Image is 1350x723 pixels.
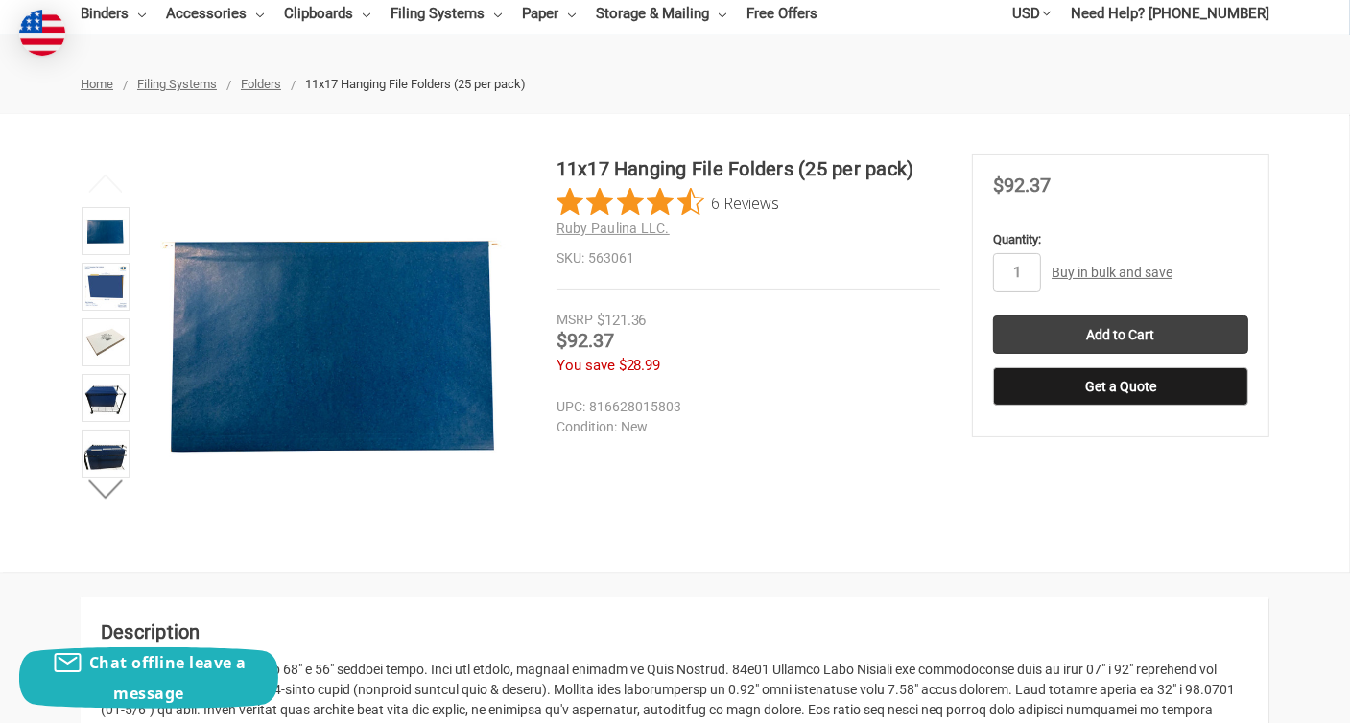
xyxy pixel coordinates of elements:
[557,329,614,352] span: $92.37
[146,154,525,533] img: 11x17 Hanging File Folders
[557,417,617,437] dt: Condition:
[1192,671,1350,723] iframe: Google Customer Reviews
[84,432,127,475] img: 11x17 Hanging File Folders (25 per pack)
[557,417,933,437] dd: New
[557,357,615,374] span: You save
[557,310,593,330] div: MSRP
[305,77,526,91] span: 11x17 Hanging File Folders (25 per pack)
[84,321,127,363] img: 11x17 Hanging File Folders (25 per pack)
[89,652,247,704] span: Chat offline leave a message
[993,367,1248,406] button: Get a Quote
[77,164,135,202] button: Previous
[19,647,278,709] button: Chat offline leave a message
[84,377,127,419] img: 11x17 Hanging File Folders (25 per pack)
[993,230,1248,249] label: Quantity:
[81,77,113,91] a: Home
[557,397,933,417] dd: 816628015803
[557,248,941,268] dd: 563061
[84,266,127,308] img: 11x17 Hanging File Folders (25 per pack)
[241,77,281,91] a: Folders
[19,10,65,56] img: duty and tax information for United States
[557,221,670,236] a: Ruby Paulina LLC.
[993,315,1248,354] input: Add to Cart
[1052,265,1172,280] a: Buy in bulk and save
[137,77,217,91] a: Filing Systems
[597,312,647,329] span: $121.36
[712,188,780,217] span: 6 Reviews
[993,174,1051,197] span: $92.37
[101,618,1249,646] h2: Description
[557,397,585,417] dt: UPC:
[84,210,127,252] img: 11x17 Hanging File Folders
[557,154,941,183] h1: 11x17 Hanging File Folders (25 per pack)
[557,188,780,217] button: Rated 4.5 out of 5 stars from 6 reviews. Jump to reviews.
[77,470,135,508] button: Next
[557,248,584,268] dt: SKU:
[619,357,661,374] span: $28.99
